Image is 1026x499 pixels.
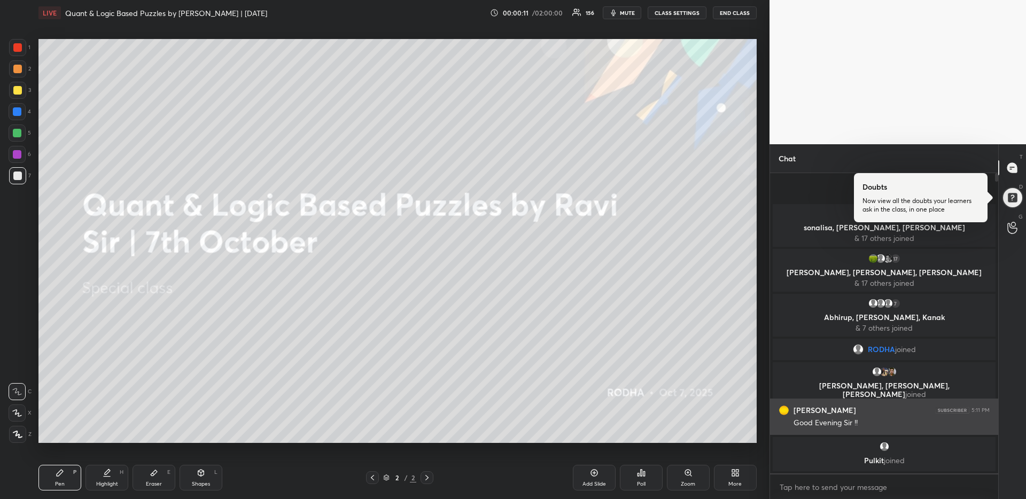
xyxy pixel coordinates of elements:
[905,389,926,399] span: joined
[872,367,882,377] img: default.png
[713,6,757,19] button: END CLASS
[681,481,695,487] div: Zoom
[895,345,916,354] span: joined
[868,298,879,309] img: default.png
[65,8,267,18] h4: Quant & Logic Based Puzzles by [PERSON_NAME] | [DATE]
[779,268,989,277] p: [PERSON_NAME], [PERSON_NAME], [PERSON_NAME]
[770,144,804,173] p: Chat
[9,39,30,56] div: 1
[9,103,31,120] div: 4
[637,481,646,487] div: Poll
[883,298,893,309] img: default.png
[779,313,989,322] p: Abhirup, [PERSON_NAME], Kanak
[214,470,217,475] div: L
[73,470,76,475] div: P
[890,253,901,264] div: 17
[55,481,65,487] div: Pen
[879,441,890,452] img: default.png
[779,381,989,399] p: [PERSON_NAME], [PERSON_NAME], [PERSON_NAME]
[1019,213,1023,221] p: G
[875,253,886,264] img: default.png
[853,344,864,355] img: default.png
[9,146,31,163] div: 6
[794,406,856,415] h6: [PERSON_NAME]
[779,279,989,287] p: & 17 others joined
[971,407,990,414] div: 5:11 PM
[167,470,170,475] div: E
[9,60,31,77] div: 2
[794,418,990,428] div: Good Evening Sir !!
[120,470,123,475] div: H
[884,455,905,465] span: joined
[38,6,61,19] div: LIVE
[582,481,606,487] div: Add Slide
[392,474,402,481] div: 2
[779,456,989,465] p: Pulkit
[779,324,989,332] p: & 7 others joined
[9,426,32,443] div: Z
[868,345,895,354] span: RODHA
[883,253,893,264] img: thumbnail.jpg
[1019,183,1023,191] p: D
[779,234,989,243] p: & 17 others joined
[586,10,594,15] div: 156
[620,9,635,17] span: mute
[1020,153,1023,161] p: T
[9,124,31,142] div: 5
[879,367,890,377] img: thumbnail.jpg
[9,167,31,184] div: 7
[9,404,32,422] div: X
[648,6,706,19] button: CLASS SETTINGS
[9,82,31,99] div: 3
[935,407,969,414] img: 4P8fHbbgJtejmAAAAAElFTkSuQmCC
[603,6,641,19] button: mute
[868,253,879,264] img: thumbnail.jpg
[9,383,32,400] div: C
[192,481,210,487] div: Shapes
[405,474,408,481] div: /
[770,202,998,473] div: grid
[96,481,118,487] div: Highlight
[779,406,789,415] img: thumbnail.jpg
[875,298,886,309] img: default.png
[887,367,897,377] img: thumbnail.jpg
[890,298,901,309] div: 7
[779,223,989,232] p: sonalisa, [PERSON_NAME], [PERSON_NAME]
[728,481,742,487] div: More
[146,481,162,487] div: Eraser
[410,473,416,482] div: 2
